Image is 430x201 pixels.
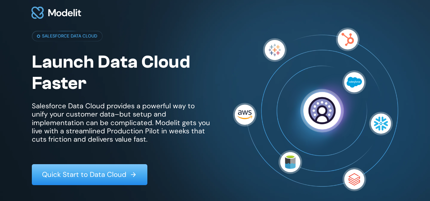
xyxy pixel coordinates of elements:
[32,102,210,144] p: Salesforce Data Cloud provides a powerful way to unify your customer data–but setup and implement...
[30,3,82,23] img: modelit logo
[42,171,126,179] p: Quick Start to Data Cloud
[42,33,97,39] p: SALESFORCE DATA CLOUD
[32,164,147,185] a: Quick Start to Data Cloud
[32,51,210,94] h1: Launch Data Cloud Faster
